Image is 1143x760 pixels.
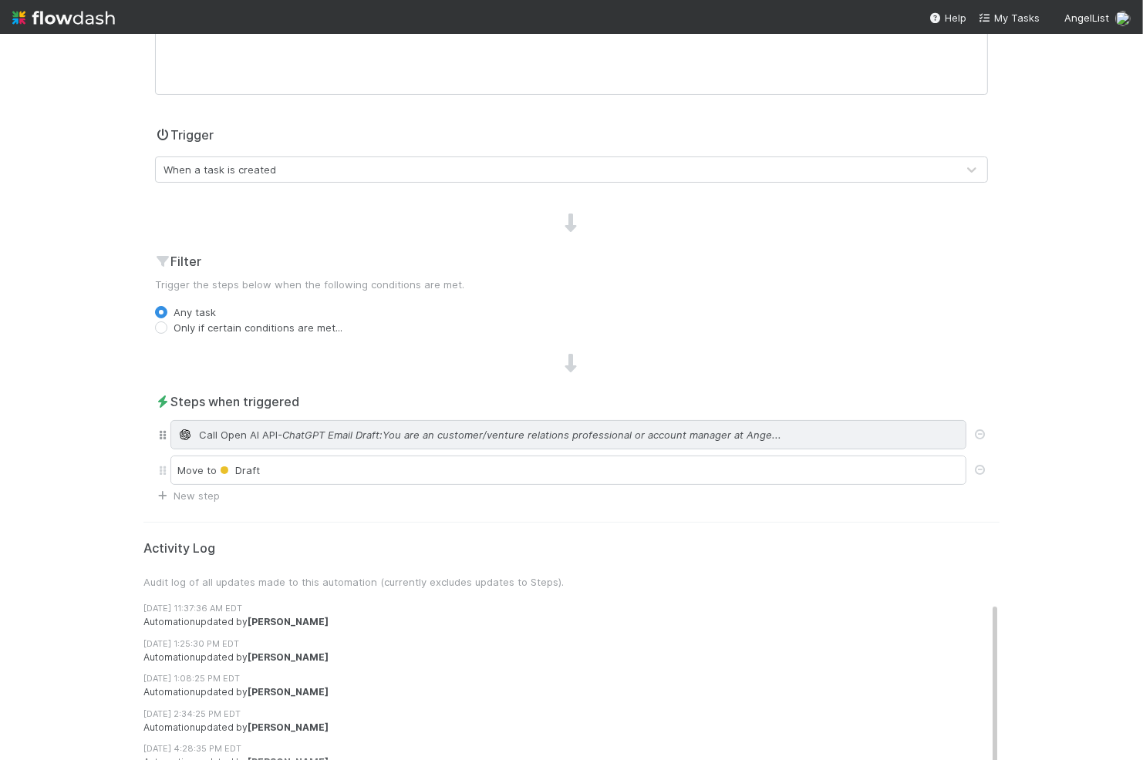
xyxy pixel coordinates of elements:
[174,304,216,320] label: Any task
[143,721,1000,735] div: Automation updated by
[174,320,342,335] label: Only if certain conditions are met...
[155,126,214,144] h2: Trigger
[143,672,1000,685] div: [DATE] 1:08:25 PM EDT
[155,277,988,292] p: Trigger the steps below when the following conditions are met.
[979,10,1040,25] a: My Tasks
[143,541,1000,557] h5: Activity Log
[155,392,988,411] h2: Steps when triggered
[248,721,329,733] strong: [PERSON_NAME]
[217,464,260,476] span: Draft
[143,708,1000,721] div: [DATE] 2:34:25 PM EDT
[979,12,1040,24] span: My Tasks
[199,427,278,442] span: Call Open AI API
[248,616,329,627] strong: [PERSON_NAME]
[278,427,781,442] span: - ChatGPT Email Draft:You are an customer/venture relations professional or account manager at An...
[143,615,1000,629] div: Automation updated by
[155,489,220,502] a: New step
[143,742,1000,755] div: [DATE] 4:28:35 PM EDT
[143,651,1000,664] div: Automation updated by
[12,5,115,31] img: logo-inverted-e16ddd16eac7371096b0.svg
[155,252,988,271] h2: Filter
[164,162,276,177] div: When a task is created
[177,429,193,440] img: openai-logo-6c72d3214ab305b6eb66.svg
[170,456,966,485] div: Move to
[143,637,1000,651] div: [DATE] 1:25:30 PM EDT
[143,685,1000,699] div: Automation updated by
[143,602,1000,615] div: [DATE] 11:37:36 AM EDT
[248,651,329,663] strong: [PERSON_NAME]
[929,10,966,25] div: Help
[1115,11,1131,26] img: avatar_7e1c67d1-c55a-4d71-9394-c171c6adeb61.png
[248,686,329,698] strong: [PERSON_NAME]
[1064,12,1109,24] span: AngelList
[143,574,1000,590] p: Audit log of all updates made to this automation (currently excludes updates to Steps).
